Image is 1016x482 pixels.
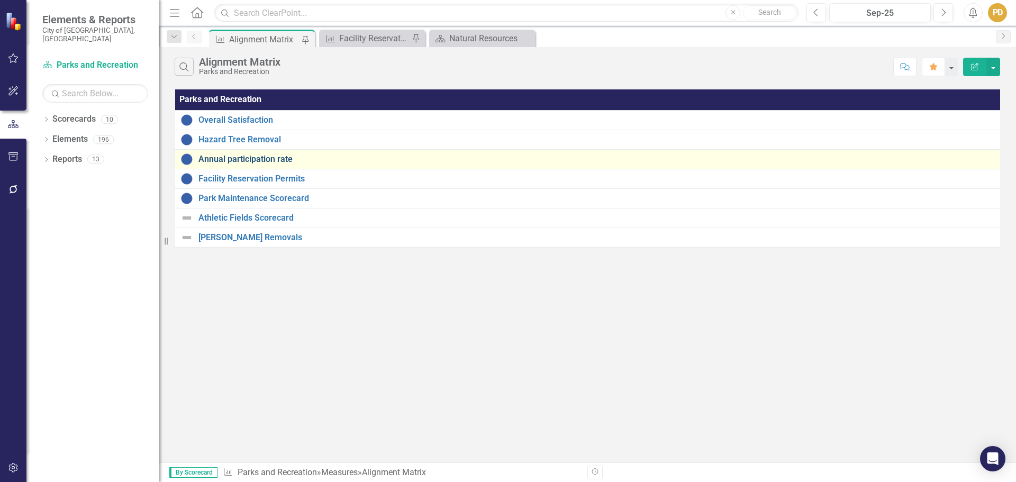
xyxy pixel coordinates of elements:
span: By Scorecard [169,467,217,478]
div: 196 [93,135,114,144]
span: Elements & Reports [42,13,148,26]
a: Natural Resources [432,32,532,45]
div: Alignment Matrix [362,467,426,477]
a: Reports [52,153,82,166]
a: Facility Reservation Permits [198,174,999,184]
button: Search [743,5,796,20]
button: PD [988,3,1007,22]
td: Double-Click to Edit Right Click for Context Menu [175,110,1005,130]
td: Double-Click to Edit Right Click for Context Menu [175,208,1005,228]
a: Athletic Fields Scorecard [198,213,999,223]
div: 10 [101,115,118,124]
td: Double-Click to Edit Right Click for Context Menu [175,169,1005,188]
div: Parks and Recreation [199,68,280,76]
a: Scorecards [52,113,96,125]
div: Alignment Matrix [199,56,280,68]
a: Facility Reservation Permits [322,32,409,45]
a: Hazard Tree Removal [198,135,999,144]
div: 13 [87,155,104,164]
a: Annual participation rate [198,154,999,164]
div: Alignment Matrix [229,33,299,46]
td: Double-Click to Edit Right Click for Context Menu [175,130,1005,149]
a: Overall Satisfaction [198,115,999,125]
a: Measures [321,467,358,477]
a: [PERSON_NAME] Removals [198,233,999,242]
input: Search ClearPoint... [214,4,799,22]
a: Elements [52,133,88,145]
div: Sep-25 [833,7,927,20]
img: ClearPoint Strategy [5,12,24,31]
button: Sep-25 [829,3,931,22]
img: Not Defined [180,212,193,224]
small: City of [GEOGRAPHIC_DATA], [GEOGRAPHIC_DATA] [42,26,148,43]
span: Search [758,8,781,16]
img: No Information [180,153,193,166]
a: Park Maintenance Scorecard [198,194,999,203]
div: Natural Resources [449,32,532,45]
td: Double-Click to Edit Right Click for Context Menu [175,188,1005,208]
td: Double-Click to Edit Right Click for Context Menu [175,149,1005,169]
a: Parks and Recreation [238,467,317,477]
a: Parks and Recreation [42,59,148,71]
img: Not Defined [180,231,193,244]
div: Open Intercom Messenger [980,446,1005,471]
img: No Information [180,172,193,185]
img: No Information [180,114,193,126]
img: No Information [180,133,193,146]
div: Facility Reservation Permits [339,32,409,45]
input: Search Below... [42,84,148,103]
td: Double-Click to Edit Right Click for Context Menu [175,228,1005,247]
div: » » [223,467,579,479]
img: No Information [180,192,193,205]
